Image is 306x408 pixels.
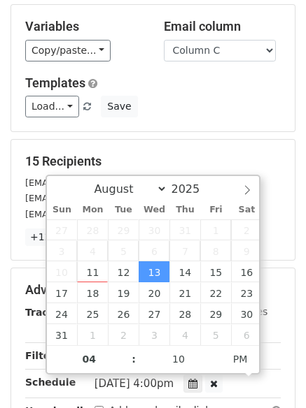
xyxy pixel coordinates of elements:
[169,324,200,345] span: September 4, 2025
[77,240,108,261] span: August 4, 2025
[77,219,108,240] span: July 28, 2025
[77,324,108,345] span: September 1, 2025
[136,345,221,373] input: Minute
[47,205,78,214] span: Sun
[77,205,108,214] span: Mon
[25,75,85,90] a: Templates
[77,282,108,303] span: August 18, 2025
[169,240,200,261] span: August 7, 2025
[108,261,139,282] span: August 12, 2025
[25,96,79,117] a: Load...
[25,282,281,298] h5: Advanced
[169,282,200,303] span: August 21, 2025
[47,219,78,240] span: July 27, 2025
[167,182,218,196] input: Year
[25,193,181,203] small: [EMAIL_ADDRESS][DOMAIN_NAME]
[25,40,111,61] a: Copy/paste...
[200,219,231,240] span: August 1, 2025
[25,154,281,169] h5: 15 Recipients
[25,377,76,388] strong: Schedule
[47,261,78,282] span: August 10, 2025
[164,19,281,34] h5: Email column
[139,219,169,240] span: July 30, 2025
[101,96,137,117] button: Save
[47,303,78,324] span: August 24, 2025
[200,303,231,324] span: August 29, 2025
[200,205,231,214] span: Fri
[139,324,169,345] span: September 3, 2025
[221,345,260,373] span: Click to toggle
[231,324,262,345] span: September 6, 2025
[169,205,200,214] span: Thu
[139,205,169,214] span: Wed
[77,261,108,282] span: August 11, 2025
[25,209,181,219] small: [EMAIL_ADDRESS][DOMAIN_NAME]
[47,345,132,373] input: Hour
[108,240,139,261] span: August 5, 2025
[200,261,231,282] span: August 15, 2025
[231,205,262,214] span: Sat
[47,240,78,261] span: August 3, 2025
[139,303,169,324] span: August 27, 2025
[231,240,262,261] span: August 9, 2025
[236,341,306,408] iframe: Chat Widget
[231,219,262,240] span: August 2, 2025
[108,205,139,214] span: Tue
[169,261,200,282] span: August 14, 2025
[77,303,108,324] span: August 25, 2025
[169,219,200,240] span: July 31, 2025
[139,240,169,261] span: August 6, 2025
[132,345,136,373] span: :
[25,19,143,34] h5: Variables
[200,324,231,345] span: September 5, 2025
[95,377,174,390] span: [DATE] 4:00pm
[47,282,78,303] span: August 17, 2025
[25,228,84,246] a: +12 more
[200,240,231,261] span: August 8, 2025
[25,350,61,361] strong: Filters
[231,303,262,324] span: August 30, 2025
[108,219,139,240] span: July 29, 2025
[47,324,78,345] span: August 31, 2025
[231,282,262,303] span: August 23, 2025
[108,303,139,324] span: August 26, 2025
[231,261,262,282] span: August 16, 2025
[25,307,72,318] strong: Tracking
[169,303,200,324] span: August 28, 2025
[139,282,169,303] span: August 20, 2025
[108,324,139,345] span: September 2, 2025
[25,177,181,188] small: [EMAIL_ADDRESS][DOMAIN_NAME]
[139,261,169,282] span: August 13, 2025
[200,282,231,303] span: August 22, 2025
[108,282,139,303] span: August 19, 2025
